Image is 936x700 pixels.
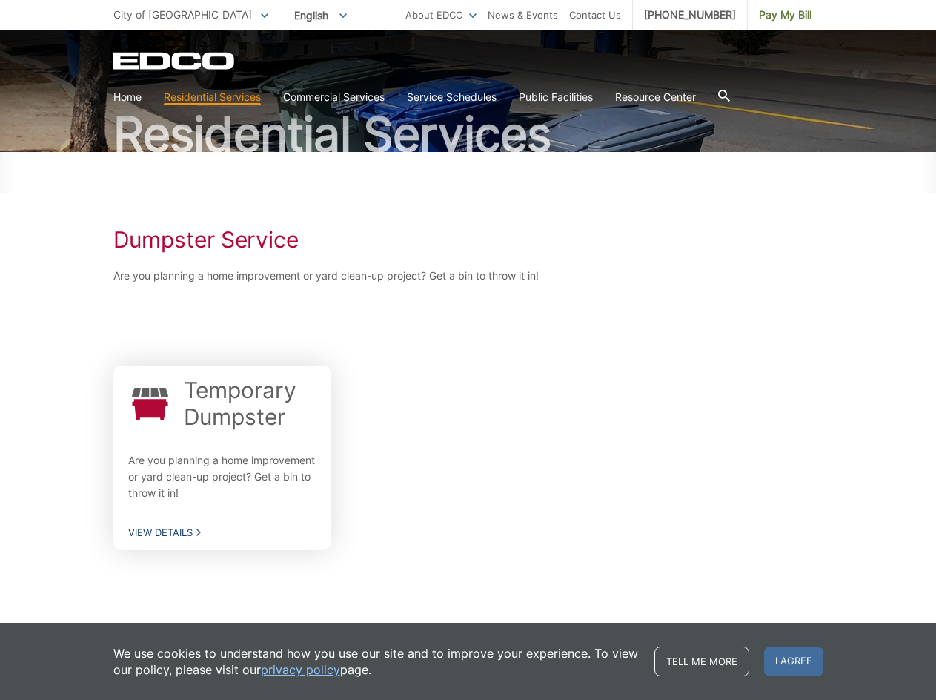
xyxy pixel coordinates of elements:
[113,89,142,105] a: Home
[407,89,497,105] a: Service Schedules
[128,452,316,501] p: Are you planning a home improvement or yard clean-up project? Get a bin to throw it in!
[519,89,593,105] a: Public Facilities
[113,645,640,678] p: We use cookies to understand how you use our site and to improve your experience. To view our pol...
[764,647,823,676] span: I agree
[113,110,823,158] h2: Residential Services
[283,3,358,27] span: English
[113,52,236,70] a: EDCD logo. Return to the homepage.
[283,89,385,105] a: Commercial Services
[488,7,558,23] a: News & Events
[759,7,811,23] span: Pay My Bill
[615,89,696,105] a: Resource Center
[128,526,316,539] span: View Details
[113,8,252,21] span: City of [GEOGRAPHIC_DATA]
[113,366,331,550] a: Temporary Dumpster Are you planning a home improvement or yard clean-up project? Get a bin to thr...
[113,268,823,284] p: Are you planning a home improvement or yard clean-up project? Get a bin to throw it in!
[405,7,477,23] a: About EDCO
[113,226,823,253] h1: Dumpster Service
[164,89,261,105] a: Residential Services
[261,661,340,678] a: privacy policy
[569,7,621,23] a: Contact Us
[654,647,749,676] a: Tell me more
[184,377,316,430] h2: Temporary Dumpster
